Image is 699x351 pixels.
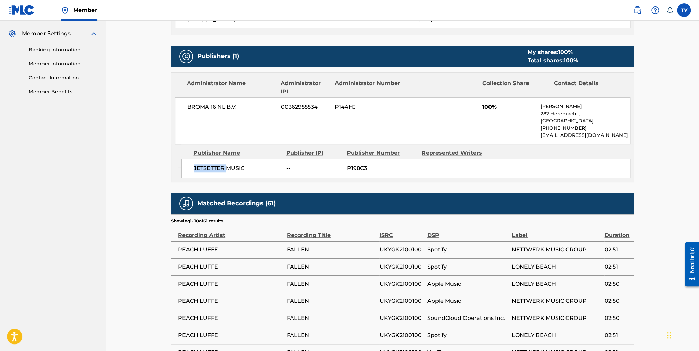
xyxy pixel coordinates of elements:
[29,46,98,53] a: Banking Information
[193,149,281,157] div: Publisher Name
[347,164,417,172] span: P198C3
[287,314,376,322] span: FALLEN
[604,297,631,305] span: 02:50
[187,103,276,111] span: BROMA 16 NL B.V.
[564,57,578,64] span: 100 %
[286,149,342,157] div: Publisher IPI
[512,297,601,305] span: NETTWERK MUSIC GROUP
[178,314,283,322] span: PEACH LUFFE
[178,263,283,271] span: PEACH LUFFE
[187,79,276,96] div: Administrator Name
[90,29,98,38] img: expand
[558,49,573,55] span: 100 %
[29,74,98,81] a: Contact Information
[178,331,283,339] span: PEACH LUFFE
[178,224,283,239] div: Recording Artist
[379,280,423,288] span: UKYGK2100100
[512,246,601,254] span: NETTWERK MUSIC GROUP
[528,56,578,65] div: Total shares:
[379,331,423,339] span: UKYGK2100100
[61,6,69,14] img: Top Rightsholder
[379,297,423,305] span: UKYGK2100100
[604,246,631,254] span: 02:51
[197,52,239,60] h5: Publishers (1)
[541,125,630,132] p: [PHONE_NUMBER]
[287,263,376,271] span: FALLEN
[8,29,16,38] img: Member Settings
[287,331,376,339] span: FALLEN
[29,88,98,95] a: Member Benefits
[197,199,276,207] h5: Matched Recordings (61)
[541,117,630,125] p: [GEOGRAPHIC_DATA]
[182,52,190,61] img: Publishers
[379,224,423,239] div: ISRC
[287,224,376,239] div: Recording Title
[541,103,630,110] p: [PERSON_NAME]
[482,103,535,111] span: 100%
[541,132,630,139] p: [EMAIL_ADDRESS][DOMAIN_NAME]
[677,3,691,17] div: User Menu
[178,280,283,288] span: PEACH LUFFE
[194,164,281,172] span: JETSETTER MUSIC
[281,103,330,111] span: 00362955534
[422,149,492,157] div: Represented Writers
[171,218,223,224] p: Showing 1 - 10 of 61 results
[666,7,673,14] div: Notifications
[281,79,329,96] div: Administrator IPI
[22,29,71,38] span: Member Settings
[335,103,401,111] span: P144HJ
[427,314,508,322] span: SoundCloud Operations Inc.
[604,331,631,339] span: 02:51
[8,5,35,15] img: MLC Logo
[427,224,508,239] div: DSP
[427,263,508,271] span: Spotify
[287,280,376,288] span: FALLEN
[541,110,630,117] p: 282 Herenracht,
[512,314,601,322] span: NETTWERK MUSIC GROUP
[665,318,699,351] iframe: Chat Widget
[667,325,671,346] div: Перетащить
[178,297,283,305] span: PEACH LUFFE
[554,79,620,96] div: Contact Details
[512,263,601,271] span: LONELY BEACH
[427,331,508,339] span: Spotify
[512,224,601,239] div: Label
[665,318,699,351] div: Виджет чата
[604,263,631,271] span: 02:51
[512,331,601,339] span: LONELY BEACH
[334,79,401,96] div: Administrator Number
[347,149,417,157] div: Publisher Number
[73,6,97,14] span: Member
[379,263,423,271] span: UKYGK2100100
[379,314,423,322] span: UKYGK2100100
[427,280,508,288] span: Apple Music
[648,3,662,17] div: Help
[427,246,508,254] span: Spotify
[482,79,549,96] div: Collection Share
[182,199,190,208] img: Matched Recordings
[631,3,644,17] a: Public Search
[512,280,601,288] span: LONELY BEACH
[29,60,98,67] a: Member Information
[633,6,641,14] img: search
[604,280,631,288] span: 02:50
[604,314,631,322] span: 02:50
[604,224,631,239] div: Duration
[379,246,423,254] span: UKYGK2100100
[680,236,699,291] iframe: Resource Center
[286,164,342,172] span: --
[651,6,659,14] img: help
[427,297,508,305] span: Apple Music
[287,297,376,305] span: FALLEN
[287,246,376,254] span: FALLEN
[528,48,578,56] div: My shares:
[178,246,283,254] span: PEACH LUFFE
